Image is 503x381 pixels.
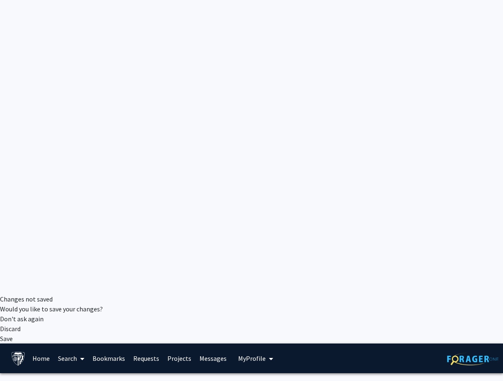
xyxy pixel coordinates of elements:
a: Messages [195,344,231,373]
a: Search [54,344,88,373]
img: ForagerOne Logo [447,353,498,365]
a: Bookmarks [88,344,129,373]
a: Projects [163,344,195,373]
a: Requests [129,344,163,373]
span: My Profile [238,354,266,362]
button: My profile dropdown to access profile and logout [236,344,276,373]
iframe: Chat [6,344,35,375]
a: Home [28,344,54,373]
